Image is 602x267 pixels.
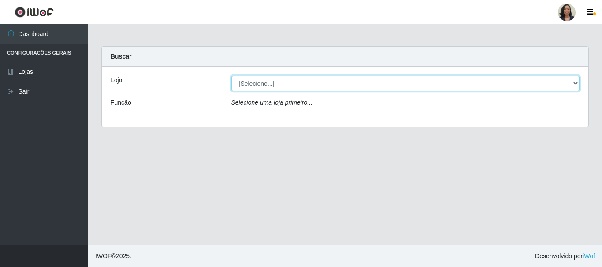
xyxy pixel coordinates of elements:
[95,252,131,261] span: © 2025 .
[111,53,131,60] strong: Buscar
[15,7,54,18] img: CoreUI Logo
[231,99,312,106] i: Selecione uma loja primeiro...
[583,252,595,260] a: iWof
[111,98,131,107] label: Função
[535,252,595,261] span: Desenvolvido por
[95,252,111,260] span: IWOF
[111,76,122,85] label: Loja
